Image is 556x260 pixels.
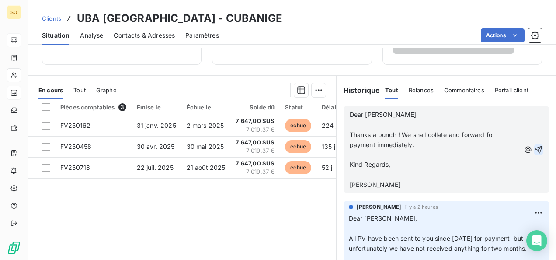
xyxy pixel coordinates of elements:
[236,138,275,147] span: 7 647,00 $US
[236,104,275,111] div: Solde dû
[96,87,117,94] span: Graphe
[80,31,103,40] span: Analyse
[481,28,525,42] button: Actions
[349,214,417,222] span: Dear [PERSON_NAME],
[322,164,333,171] span: 52 j
[236,147,275,155] span: 7 019,37 €
[337,85,380,95] h6: Historique
[7,5,21,19] div: SO
[350,131,497,148] span: Thanks a bunch ! We shall collate and forward for payment immediately.
[38,87,63,94] span: En cours
[350,181,401,188] span: [PERSON_NAME]
[187,104,226,111] div: Échue le
[409,87,434,94] span: Relances
[137,122,176,129] span: 31 janv. 2025
[404,41,494,48] span: Voir
[357,203,402,211] span: [PERSON_NAME]
[77,11,282,26] h3: UBA [GEOGRAPHIC_DATA] - CUBANIGE
[7,241,21,255] img: Logo LeanPay
[385,87,398,94] span: Tout
[350,161,391,168] span: Kind Regards,
[236,159,275,168] span: 7 647,00 $US
[444,87,484,94] span: Commentaires
[285,161,311,174] span: échue
[350,111,418,118] span: Dear [PERSON_NAME],
[60,164,90,171] span: FV250718
[187,122,224,129] span: 2 mars 2025
[114,31,175,40] span: Contacts & Adresses
[322,104,345,111] div: Délai
[285,140,311,153] span: échue
[137,164,174,171] span: 22 juil. 2025
[322,143,335,150] span: 135 j
[60,103,126,111] div: Pièces comptables
[526,230,547,251] div: Open Intercom Messenger
[187,143,224,150] span: 30 mai 2025
[137,143,175,150] span: 30 avr. 2025
[60,122,90,129] span: FV250162
[42,31,69,40] span: Situation
[285,119,311,132] span: échue
[137,104,176,111] div: Émise le
[322,122,337,129] span: 224 j
[42,14,61,23] a: Clients
[60,143,91,150] span: FV250458
[236,126,275,134] span: 7 019,37 €
[187,164,226,171] span: 21 août 2025
[236,168,275,176] span: 7 019,37 €
[42,15,61,22] span: Clients
[349,235,527,252] span: All PV have been sent to you since [DATE] for payment, but unfortunately we have not received any...
[236,117,275,126] span: 7 647,00 $US
[73,87,86,94] span: Tout
[405,204,438,210] span: il y a 2 heures
[285,104,311,111] div: Statut
[118,103,126,111] span: 3
[185,31,219,40] span: Paramètres
[495,87,528,94] span: Portail client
